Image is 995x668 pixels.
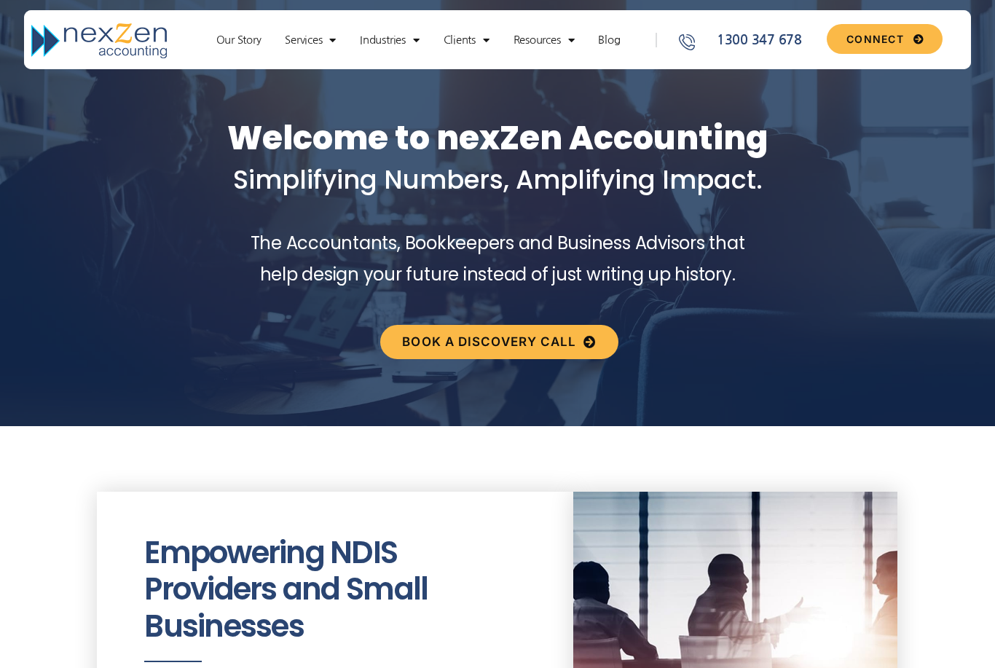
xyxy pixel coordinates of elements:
[144,535,526,645] h2: Empowering NDIS Providers and Small Businesses
[506,33,582,47] a: Resources
[353,33,426,47] a: Industries
[591,33,627,47] a: Blog
[251,231,745,286] span: The Accountants, Bookkeepers and Business Advisors that help design your future instead of just w...
[233,162,763,197] span: Simplifying Numbers, Amplifying Impact.
[380,325,618,359] a: Book a discovery call
[677,31,821,50] a: 1300 347 678
[278,33,343,47] a: Services
[402,336,576,348] span: Book a discovery call
[209,33,269,47] a: Our Story
[713,31,802,50] span: 1300 347 678
[188,33,648,47] nav: Menu
[846,34,904,44] span: CONNECT
[436,33,497,47] a: Clients
[827,24,943,54] a: CONNECT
